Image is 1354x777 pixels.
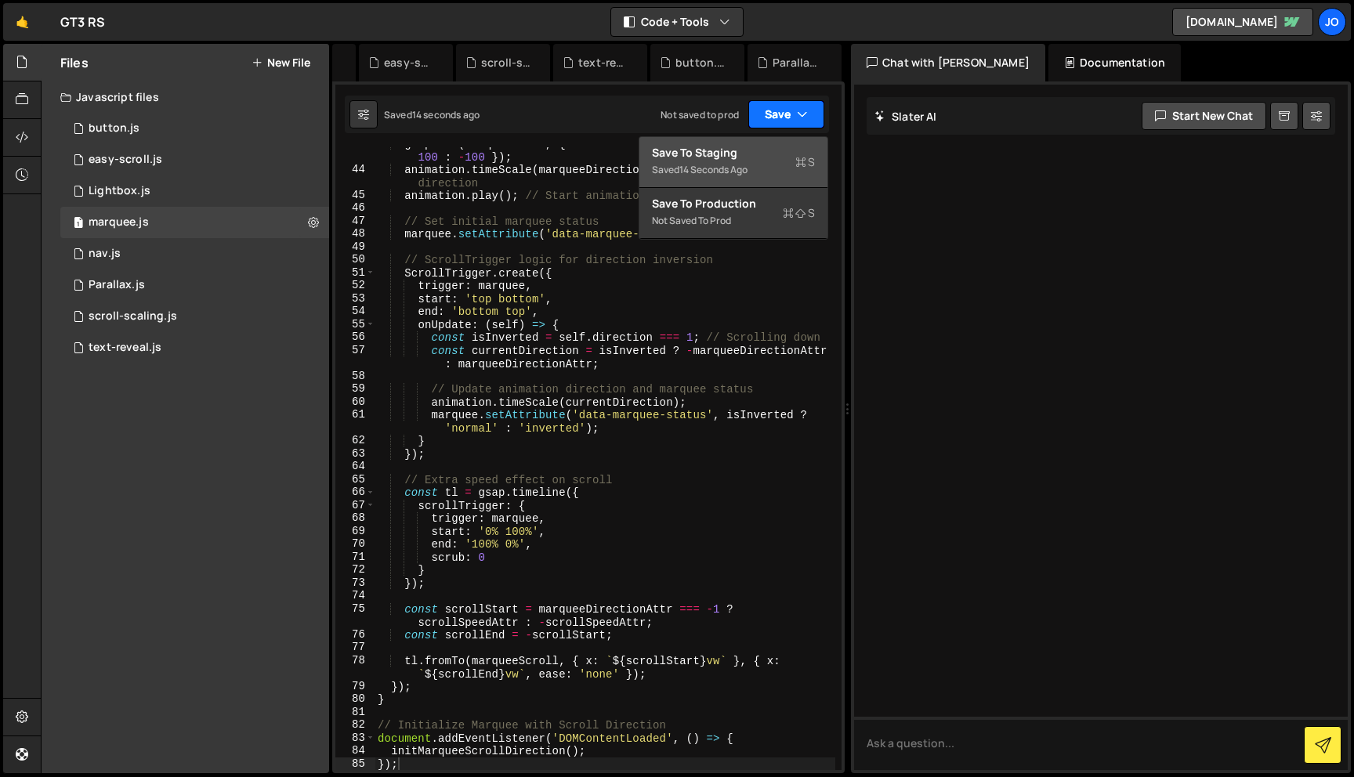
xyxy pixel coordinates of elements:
[652,145,815,161] div: Save to Staging
[42,81,329,113] div: Javascript files
[748,100,824,128] button: Save
[335,602,375,628] div: 75
[335,525,375,538] div: 69
[252,56,310,69] button: New File
[89,184,150,198] div: Lightbox.js
[335,589,375,602] div: 74
[652,161,815,179] div: Saved
[335,641,375,654] div: 77
[335,344,375,370] div: 57
[384,108,480,121] div: Saved
[1318,8,1346,36] a: Jo
[335,215,375,228] div: 47
[611,8,743,36] button: Code + Tools
[335,137,375,163] div: 43
[60,332,329,363] div: 16836/46036.js
[481,55,531,70] div: scroll-scaling.js
[60,301,329,332] div: 16836/46051.js
[652,196,815,211] div: Save to Production
[60,54,89,71] h2: Files
[335,305,375,318] div: 54
[335,718,375,732] div: 82
[335,240,375,254] div: 49
[335,628,375,641] div: 76
[335,227,375,240] div: 48
[335,486,375,499] div: 66
[335,537,375,551] div: 70
[335,732,375,745] div: 83
[639,188,827,239] button: Save to ProductionS Not saved to prod
[335,163,375,189] div: 44
[412,108,480,121] div: 14 seconds ago
[335,189,375,202] div: 45
[675,55,726,70] div: button.js
[89,121,139,136] div: button.js
[335,706,375,719] div: 81
[335,396,375,409] div: 60
[335,744,375,757] div: 84
[89,278,145,292] div: Parallax.js
[335,563,375,576] div: 72
[335,654,375,680] div: 78
[3,3,42,41] a: 🤙
[783,205,815,221] span: S
[89,247,121,261] div: nav.js
[1142,102,1266,130] button: Start new chat
[89,153,162,167] div: easy-scroll.js
[384,55,434,70] div: easy-scroll.js
[335,318,375,331] div: 55
[335,253,375,266] div: 50
[89,215,149,229] div: marquee.js
[661,108,739,121] div: Not saved to prod
[60,13,105,31] div: GT3 RS
[335,279,375,292] div: 52
[60,144,329,175] div: 16836/46052.js
[639,137,827,188] button: Save to StagingS Saved14 seconds ago
[60,175,329,207] div: 16836/46053.js
[335,434,375,447] div: 62
[1172,8,1313,36] a: [DOMAIN_NAME]
[335,757,375,771] div: 85
[335,266,375,280] div: 51
[60,207,329,238] div: 16836/46157.js
[335,370,375,383] div: 58
[60,269,329,301] div: 16836/46021.js
[795,154,815,170] span: S
[335,447,375,461] div: 63
[335,551,375,564] div: 71
[335,292,375,305] div: 53
[335,460,375,473] div: 64
[60,113,329,144] div: 16836/46035.js
[60,238,329,269] div: 16836/46154.js
[335,680,375,693] div: 79
[679,163,748,176] div: 14 seconds ago
[335,511,375,525] div: 68
[74,218,83,230] span: 1
[1048,44,1181,81] div: Documentation
[335,382,375,396] div: 59
[578,55,628,70] div: text-reveal.js
[335,692,375,706] div: 80
[335,576,375,590] div: 73
[773,55,823,70] div: Parallax.js
[335,473,375,486] div: 65
[851,44,1045,81] div: Chat with [PERSON_NAME]
[89,341,161,355] div: text-reveal.js
[335,331,375,344] div: 56
[335,408,375,434] div: 61
[335,499,375,512] div: 67
[89,309,177,323] div: scroll-scaling.js
[652,211,815,230] div: Not saved to prod
[335,201,375,215] div: 46
[874,109,937,124] h2: Slater AI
